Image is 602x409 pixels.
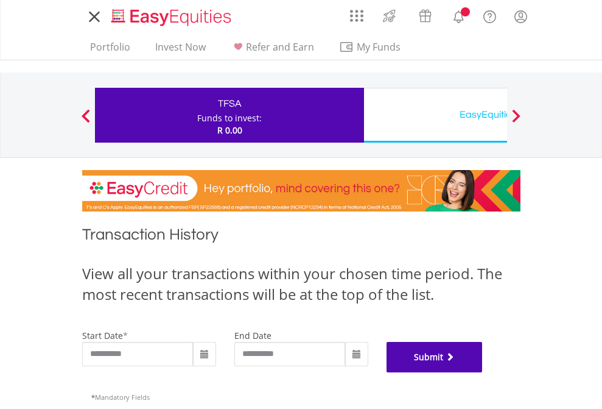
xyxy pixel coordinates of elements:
[217,124,242,136] span: R 0.00
[246,40,314,54] span: Refer and Earn
[74,115,98,127] button: Previous
[82,330,123,341] label: start date
[85,41,135,60] a: Portfolio
[82,170,520,212] img: EasyCredit Promotion Banner
[443,3,474,27] a: Notifications
[102,95,357,112] div: TFSA
[107,3,236,27] a: Home page
[415,6,435,26] img: vouchers-v2.svg
[82,263,520,305] div: View all your transactions within your chosen time period. The most recent transactions will be a...
[407,3,443,26] a: Vouchers
[82,224,520,251] h1: Transaction History
[339,39,419,55] span: My Funds
[109,7,236,27] img: EasyEquities_Logo.png
[226,41,319,60] a: Refer and Earn
[234,330,271,341] label: end date
[197,112,262,124] div: Funds to invest:
[505,3,536,30] a: My Profile
[350,9,363,23] img: grid-menu-icon.svg
[474,3,505,27] a: FAQ's and Support
[379,6,399,26] img: thrive-v2.svg
[387,342,483,372] button: Submit
[504,115,528,127] button: Next
[342,3,371,23] a: AppsGrid
[150,41,211,60] a: Invest Now
[91,393,150,402] span: Mandatory Fields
